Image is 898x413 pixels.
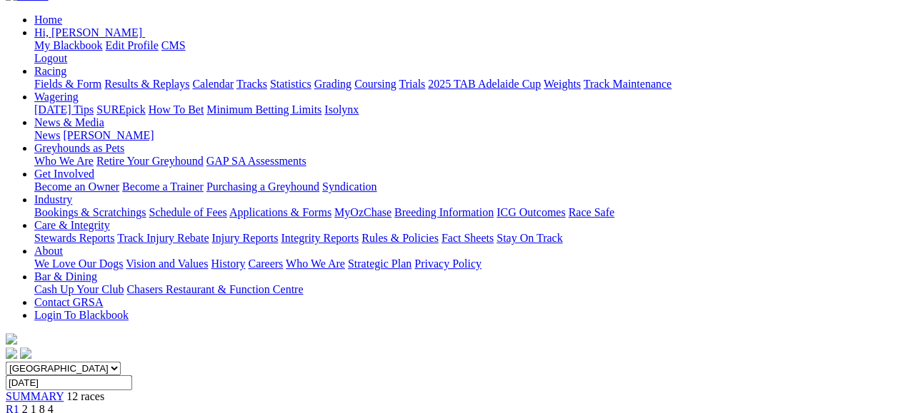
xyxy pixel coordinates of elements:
a: Coursing [354,78,396,90]
a: Racing [34,65,66,77]
a: Results & Replays [104,78,189,90]
a: Privacy Policy [414,258,482,270]
a: Industry [34,193,72,205]
a: CMS [161,39,186,51]
a: Bar & Dining [34,270,97,282]
a: Track Injury Rebate [117,232,209,244]
a: Statistics [270,78,311,90]
a: Stay On Track [497,232,562,244]
a: My Blackbook [34,39,103,51]
a: Chasers Restaurant & Function Centre [126,283,303,295]
a: Edit Profile [106,39,159,51]
div: Care & Integrity [34,232,892,245]
a: Integrity Reports [281,232,359,244]
a: Bookings & Scratchings [34,206,146,218]
a: News [34,129,60,141]
a: Contact GRSA [34,296,103,308]
div: Greyhounds as Pets [34,155,892,168]
img: facebook.svg [6,347,17,359]
a: Become a Trainer [122,180,204,193]
a: 2025 TAB Adelaide Cup [428,78,541,90]
a: Track Maintenance [584,78,672,90]
a: Who We Are [286,258,345,270]
a: Fact Sheets [441,232,494,244]
a: Calendar [192,78,234,90]
a: Home [34,14,62,26]
div: Bar & Dining [34,283,892,296]
a: Race Safe [568,206,614,218]
span: 12 races [66,390,104,402]
a: Who We Are [34,155,94,167]
a: Grading [314,78,351,90]
a: Syndication [322,180,376,193]
a: Applications & Forms [229,206,331,218]
input: Select date [6,375,132,390]
a: Strategic Plan [348,258,411,270]
a: [PERSON_NAME] [63,129,154,141]
a: Injury Reports [211,232,278,244]
a: Logout [34,52,67,64]
a: Minimum Betting Limits [206,103,321,116]
img: logo-grsa-white.png [6,333,17,345]
a: Schedule of Fees [149,206,226,218]
a: MyOzChase [334,206,391,218]
div: Wagering [34,103,892,116]
a: Stewards Reports [34,232,114,244]
a: Breeding Information [394,206,494,218]
a: How To Bet [149,103,204,116]
span: Hi, [PERSON_NAME] [34,26,142,39]
a: [DATE] Tips [34,103,94,116]
div: News & Media [34,129,892,142]
a: Retire Your Greyhound [96,155,204,167]
a: Rules & Policies [361,232,439,244]
a: ICG Outcomes [497,206,565,218]
div: Get Involved [34,180,892,193]
a: About [34,245,63,257]
div: About [34,258,892,270]
a: Become an Owner [34,180,119,193]
a: We Love Our Dogs [34,258,123,270]
a: Fields & Form [34,78,101,90]
a: Isolynx [324,103,359,116]
a: Cash Up Your Club [34,283,124,295]
a: Tracks [236,78,267,90]
a: GAP SA Assessments [206,155,306,167]
a: Hi, [PERSON_NAME] [34,26,145,39]
a: Wagering [34,91,79,103]
div: Hi, [PERSON_NAME] [34,39,892,65]
a: Greyhounds as Pets [34,142,124,154]
a: SUREpick [96,103,145,116]
a: History [211,258,245,270]
a: News & Media [34,116,104,128]
a: Purchasing a Greyhound [206,180,319,193]
a: Trials [399,78,425,90]
img: twitter.svg [20,347,31,359]
a: Care & Integrity [34,219,110,231]
div: Racing [34,78,892,91]
a: Careers [248,258,283,270]
a: SUMMARY [6,390,64,402]
a: Weights [544,78,581,90]
div: Industry [34,206,892,219]
a: Get Involved [34,168,94,180]
a: Vision and Values [126,258,208,270]
a: Login To Blackbook [34,309,129,321]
